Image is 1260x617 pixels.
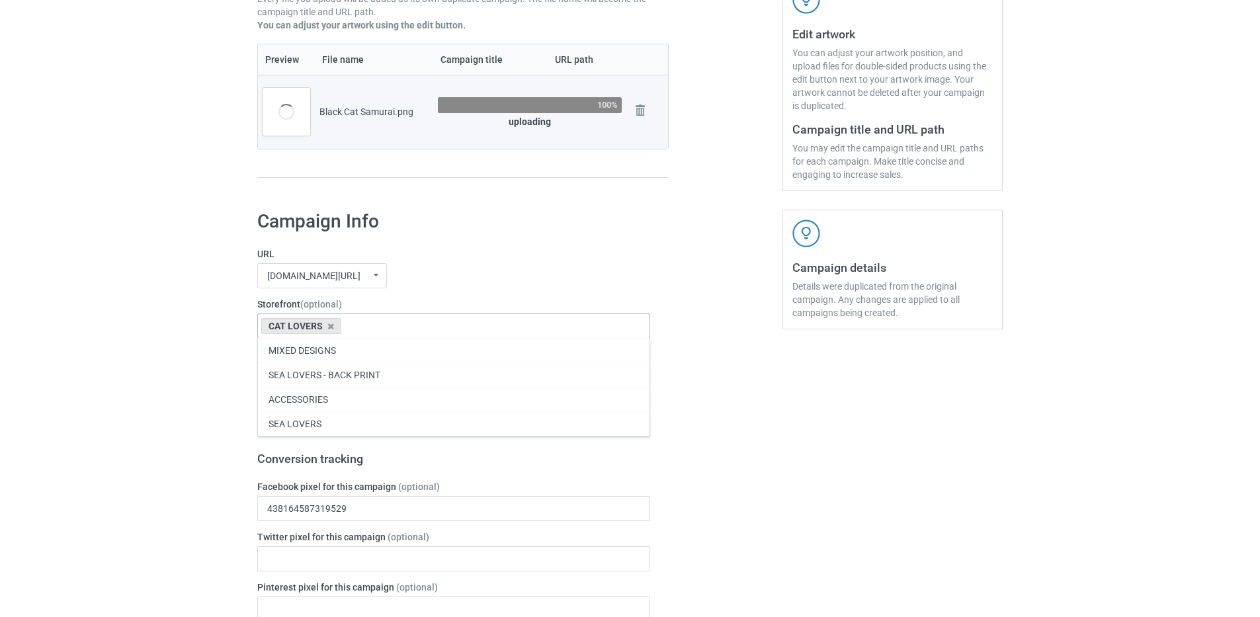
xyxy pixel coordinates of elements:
div: SEA LOVERS [258,411,650,436]
label: Storefront [257,298,650,311]
th: File name [315,44,433,75]
div: SEA LOVERS - BACK PRINT [258,362,650,387]
div: 100% [597,101,618,109]
h3: Campaign title and URL path [792,122,993,137]
b: You can adjust your artwork using the edit button. [257,20,466,30]
div: ACCESSORIES [258,387,650,411]
h3: Edit artwork [792,26,993,42]
th: Campaign title [433,44,548,75]
h3: Campaign details [792,260,993,275]
div: Details were duplicated from the original campaign. Any changes are applied to all campaigns bein... [792,280,993,319]
th: URL path [548,44,626,75]
div: You can adjust your artwork position, and upload files for double-sided products using the edit b... [792,46,993,112]
span: (optional) [300,299,342,309]
div: CAT LOVERS [261,318,341,334]
th: Preview [258,44,315,75]
label: Twitter pixel for this campaign [257,530,650,544]
div: MIXED DESIGNS [258,338,650,362]
div: uploading [438,115,622,128]
label: Facebook pixel for this campaign [257,480,650,493]
div: Black Cat Samurai.png [319,105,429,118]
div: [DOMAIN_NAME][URL] [267,271,360,280]
span: (optional) [388,532,429,542]
h3: Conversion tracking [257,451,650,466]
div: You may edit the campaign title and URL paths for each campaign. Make title concise and engaging ... [792,142,993,181]
label: URL [257,247,650,261]
h1: Campaign Info [257,210,650,233]
span: (optional) [398,481,440,492]
label: Pinterest pixel for this campaign [257,581,650,594]
span: (optional) [396,582,438,593]
img: svg+xml;base64,PD94bWwgdmVyc2lvbj0iMS4wIiBlbmNvZGluZz0iVVRGLTgiPz4KPHN2ZyB3aWR0aD0iNDJweCIgaGVpZ2... [792,220,820,247]
img: svg+xml;base64,PD94bWwgdmVyc2lvbj0iMS4wIiBlbmNvZGluZz0iVVRGLTgiPz4KPHN2ZyB3aWR0aD0iMjhweCIgaGVpZ2... [631,101,650,120]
